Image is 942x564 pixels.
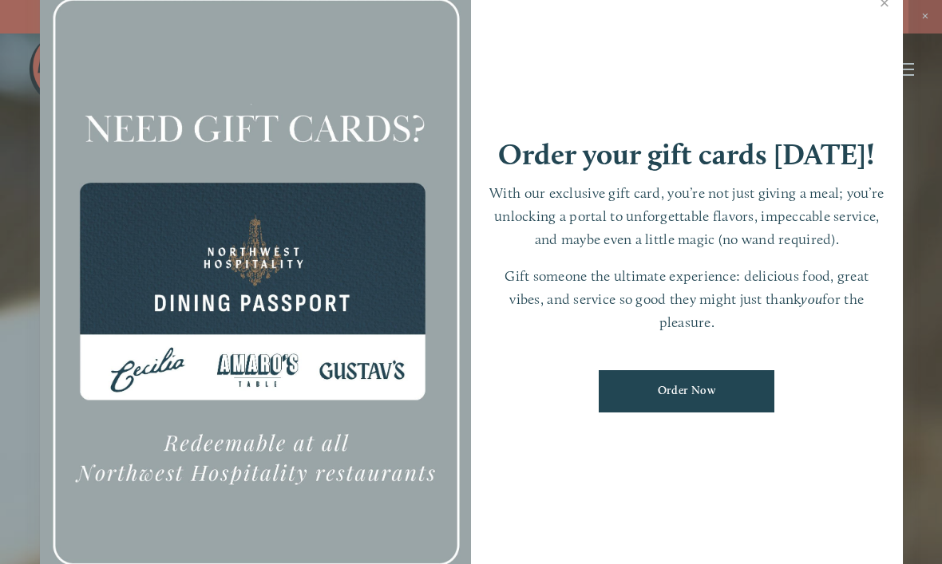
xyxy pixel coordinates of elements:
[801,290,822,307] em: you
[487,265,887,333] p: Gift someone the ultimate experience: delicious food, great vibes, and service so good they might...
[599,370,774,412] a: Order Now
[487,182,887,250] p: With our exclusive gift card, you’re not just giving a meal; you’re unlocking a portal to unforge...
[498,140,875,169] h1: Order your gift cards [DATE]!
